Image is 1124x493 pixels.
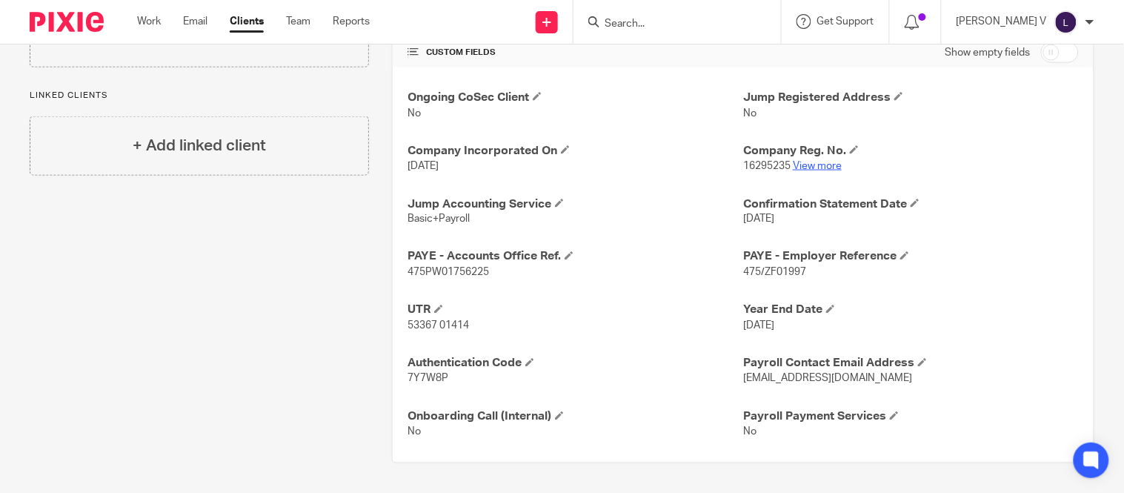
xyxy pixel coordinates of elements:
[408,143,743,159] h4: Company Incorporated On
[743,374,912,384] span: [EMAIL_ADDRESS][DOMAIN_NAME]
[183,14,207,29] a: Email
[408,268,489,278] span: 475PW01756225
[743,249,1079,265] h4: PAYE - Employer Reference
[743,302,1079,318] h4: Year End Date
[408,321,469,331] span: 53367 01414
[408,214,470,225] span: Basic+Payroll
[408,249,743,265] h4: PAYE - Accounts Office Ref.
[408,90,743,105] h4: Ongoing CoSec Client
[743,427,756,437] span: No
[793,161,842,171] a: View more
[30,12,104,32] img: Pixie
[743,90,1079,105] h4: Jump Registered Address
[408,161,439,171] span: [DATE]
[743,356,1079,371] h4: Payroll Contact Email Address
[817,16,874,27] span: Get Support
[408,427,421,437] span: No
[743,268,806,278] span: 475/ZF01997
[603,18,736,31] input: Search
[743,108,756,119] span: No
[333,14,370,29] a: Reports
[133,134,266,157] h4: + Add linked client
[743,196,1079,212] h4: Confirmation Statement Date
[743,214,774,225] span: [DATE]
[286,14,310,29] a: Team
[408,409,743,425] h4: Onboarding Call (Internal)
[743,143,1079,159] h4: Company Reg. No.
[1054,10,1078,34] img: svg%3E
[408,108,421,119] span: No
[408,302,743,318] h4: UTR
[230,14,264,29] a: Clients
[408,356,743,371] h4: Authentication Code
[945,45,1031,60] label: Show empty fields
[957,14,1047,29] p: [PERSON_NAME] V
[408,374,448,384] span: 7Y7W8P
[137,14,161,29] a: Work
[743,161,791,171] span: 16295235
[408,196,743,212] h4: Jump Accounting Service
[743,409,1079,425] h4: Payroll Payment Services
[408,47,743,59] h4: CUSTOM FIELDS
[30,90,369,102] p: Linked clients
[743,321,774,331] span: [DATE]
